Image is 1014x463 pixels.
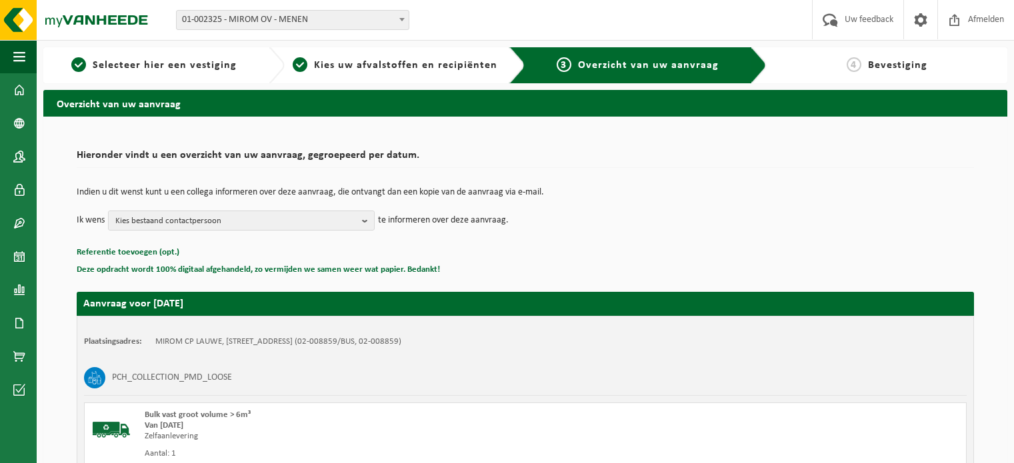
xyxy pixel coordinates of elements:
[868,60,927,71] span: Bevestiging
[93,60,237,71] span: Selecteer hier een vestiging
[578,60,719,71] span: Overzicht van uw aanvraag
[145,431,579,442] div: Zelfaanlevering
[847,57,861,72] span: 4
[77,261,440,278] button: Deze opdracht wordt 100% digitaal afgehandeld, zo vermijden we samen weer wat papier. Bedankt!
[77,150,974,168] h2: Hieronder vindt u een overzicht van uw aanvraag, gegroepeerd per datum.
[50,57,258,73] a: 1Selecteer hier een vestiging
[177,11,409,29] span: 01-002325 - MIROM OV - MENEN
[145,410,251,419] span: Bulk vast groot volume > 6m³
[77,188,974,197] p: Indien u dit wenst kunt u een collega informeren over deze aanvraag, die ontvangt dan een kopie v...
[71,57,86,72] span: 1
[314,60,497,71] span: Kies uw afvalstoffen en recipiënten
[293,57,307,72] span: 2
[83,298,183,309] strong: Aanvraag voor [DATE]
[77,244,179,261] button: Referentie toevoegen (opt.)
[91,410,131,450] img: BL-SO-LV.png
[155,336,401,347] td: MIROM CP LAUWE, [STREET_ADDRESS] (02-008859/BUS, 02-008859)
[115,211,357,231] span: Kies bestaand contactpersoon
[108,211,375,231] button: Kies bestaand contactpersoon
[112,367,232,388] h3: PCH_COLLECTION_PMD_LOOSE
[145,448,579,459] div: Aantal: 1
[145,421,183,430] strong: Van [DATE]
[176,10,409,30] span: 01-002325 - MIROM OV - MENEN
[291,57,499,73] a: 2Kies uw afvalstoffen en recipiënten
[43,90,1007,116] h2: Overzicht van uw aanvraag
[84,337,142,346] strong: Plaatsingsadres:
[557,57,571,72] span: 3
[77,211,105,231] p: Ik wens
[378,211,509,231] p: te informeren over deze aanvraag.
